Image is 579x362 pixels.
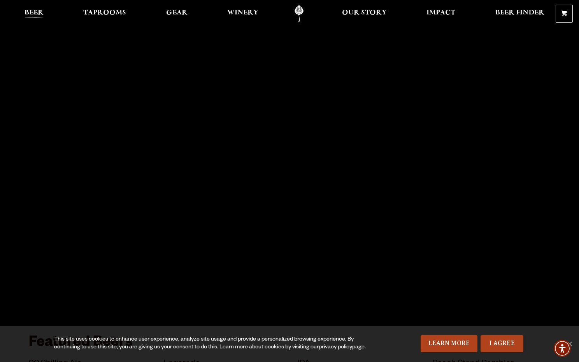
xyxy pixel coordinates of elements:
[426,10,455,16] span: Impact
[83,10,126,16] span: Taprooms
[161,5,193,23] a: Gear
[337,5,392,23] a: Our Story
[227,10,258,16] span: Winery
[554,340,571,357] div: Accessibility Menu
[490,5,549,23] a: Beer Finder
[78,5,131,23] a: Taprooms
[25,10,44,16] span: Beer
[421,335,478,352] a: Learn More
[319,344,352,351] a: privacy policy
[284,5,314,23] a: Odell Home
[421,5,460,23] a: Impact
[222,5,263,23] a: Winery
[342,10,387,16] span: Our Story
[495,10,544,16] span: Beer Finder
[166,10,188,16] span: Gear
[19,5,49,23] a: Beer
[481,335,523,352] a: I Agree
[54,336,378,351] div: This site uses cookies to enhance user experience, analyze site usage and provide a personalized ...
